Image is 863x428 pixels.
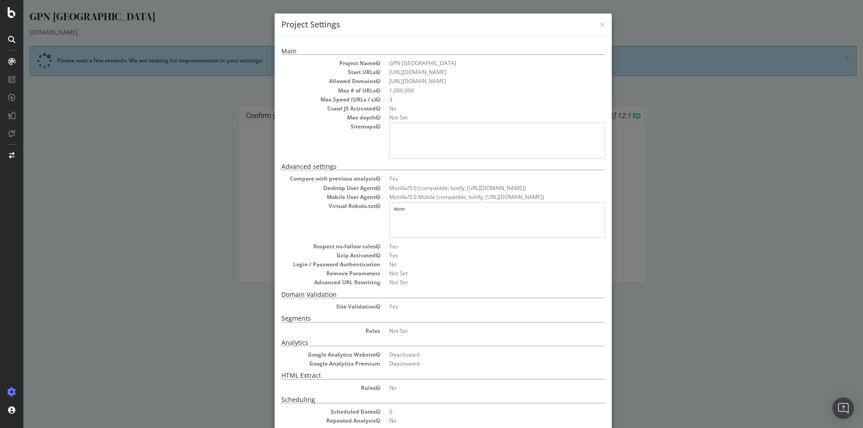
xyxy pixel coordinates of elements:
[258,184,357,192] dt: Desktop User Agent
[366,68,582,76] dd: [URL][DOMAIN_NAME]
[258,260,357,268] dt: Login / Password Authentication
[258,327,357,335] dt: Rules
[258,77,357,85] dt: Allowed Domains
[366,278,582,286] dd: Not Set
[258,384,357,392] dt: Rules
[258,417,357,424] dt: Repeated Analysis
[258,291,582,298] h5: Domain Validation
[366,87,582,94] dd: 1,000,000
[258,114,357,121] dt: Max depth
[258,252,357,259] dt: Gzip Activated
[258,243,357,250] dt: Respect no-follow rules
[258,278,357,286] dt: Advanced URL Rewriting
[366,243,582,250] dd: Yes
[258,351,357,358] dt: Google Analytics Website
[258,372,582,379] h5: HTML Extract
[258,19,582,31] h4: Project Settings
[258,163,582,170] h5: Advanced settings
[576,18,582,31] span: ×
[366,327,582,335] dd: Not Set
[366,260,582,268] dd: No
[258,175,357,182] dt: Compare with previous analysis
[258,68,357,76] dt: Start URLs
[366,59,582,67] dd: GPN [GEOGRAPHIC_DATA]
[258,105,357,112] dt: Crawl JS Activated
[366,252,582,259] dd: Yes
[258,315,582,322] h5: Segments
[258,87,357,94] dt: Max # of URLs
[258,303,357,310] dt: Site Validation
[366,202,582,238] pre: None
[258,360,357,367] dt: Google Analytics Premium
[366,184,582,192] dd: Mozilla/5.0 (compatible; botify; [URL][DOMAIN_NAME])
[258,59,357,67] dt: Project Name
[258,202,357,210] dt: Virtual Robots.txt
[258,408,357,415] dt: Scheduled Dates
[258,123,357,130] dt: Sitemaps
[258,396,582,403] h5: Scheduling
[366,175,582,182] dd: Yes
[366,417,582,424] dd: No
[366,408,582,415] dd: 0
[366,303,582,310] dd: Yes
[366,193,582,201] dd: Mozilla/5.0 Mobile (compatible; botify; [URL][DOMAIN_NAME])
[258,96,357,103] dt: Max Speed (URLs / s)
[366,351,582,358] dd: Deactivated
[366,77,582,85] li: [URL][DOMAIN_NAME]
[258,193,357,201] dt: Mobile User Agent
[366,384,582,392] dd: No
[366,114,582,121] dd: Not Set
[832,397,854,419] div: Open Intercom Messenger
[366,360,582,367] dd: Deactivated
[258,48,582,55] h5: Main
[258,269,357,277] dt: Remove Parameters
[258,339,582,346] h5: Analytics
[366,105,582,112] dd: No
[366,96,582,103] dd: 3
[366,269,582,277] dd: Not Set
